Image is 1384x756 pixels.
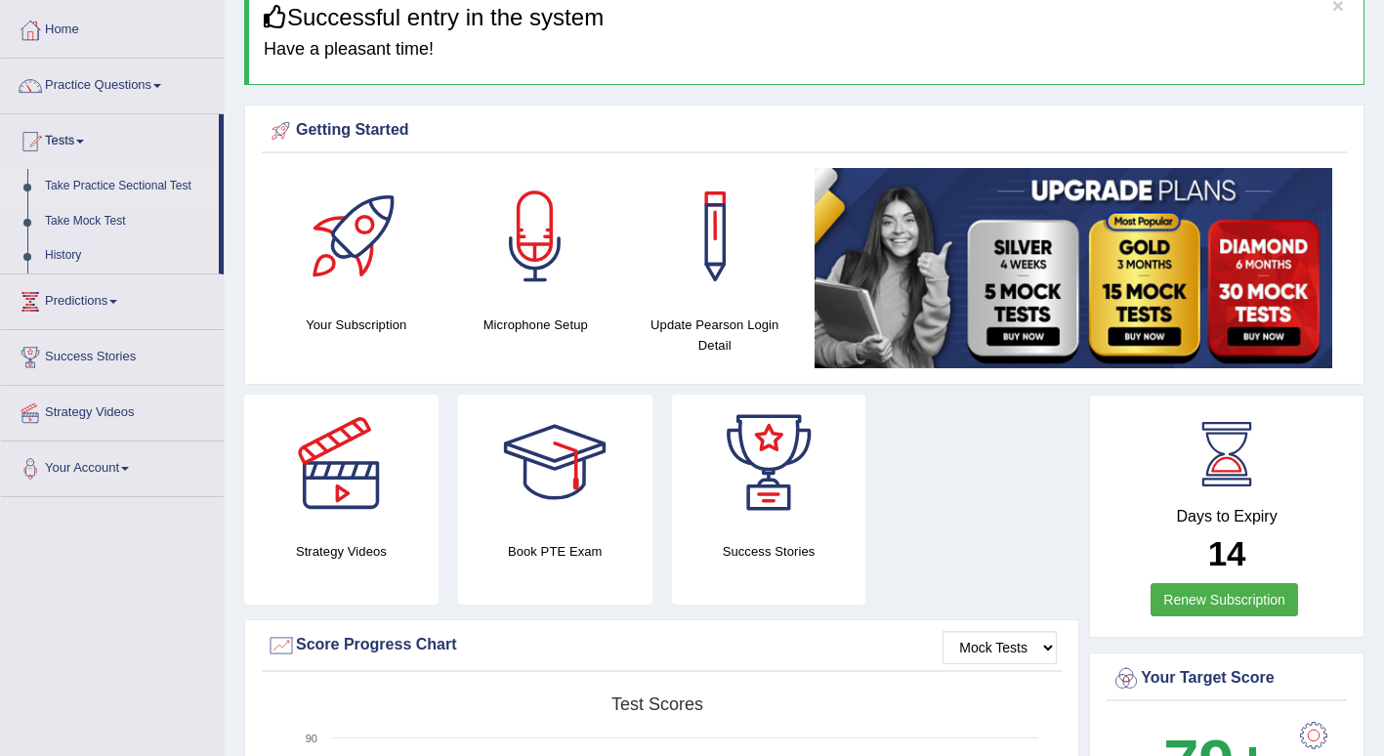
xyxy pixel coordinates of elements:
div: Score Progress Chart [267,631,1057,660]
a: Take Practice Sectional Test [36,169,219,204]
a: Predictions [1,274,224,323]
text: 90 [306,733,317,744]
a: Take Mock Test [36,204,219,239]
h4: Microphone Setup [456,315,616,335]
b: 14 [1208,534,1246,572]
h4: Book PTE Exam [458,541,652,562]
a: Strategy Videos [1,386,224,435]
a: Practice Questions [1,59,224,107]
tspan: Test scores [611,694,703,714]
a: Home [1,3,224,52]
img: small5.jpg [815,168,1333,368]
div: Your Target Score [1111,664,1342,693]
h4: Update Pearson Login Detail [635,315,795,356]
h4: Your Subscription [276,315,437,335]
h3: Successful entry in the system [264,5,1349,30]
a: Success Stories [1,330,224,379]
h4: Days to Expiry [1111,508,1342,525]
a: Tests [1,114,219,163]
a: History [36,238,219,273]
h4: Success Stories [672,541,866,562]
a: Your Account [1,441,224,490]
h4: Strategy Videos [244,541,439,562]
a: Renew Subscription [1151,583,1298,616]
h4: Have a pleasant time! [264,40,1349,60]
div: Getting Started [267,116,1342,146]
